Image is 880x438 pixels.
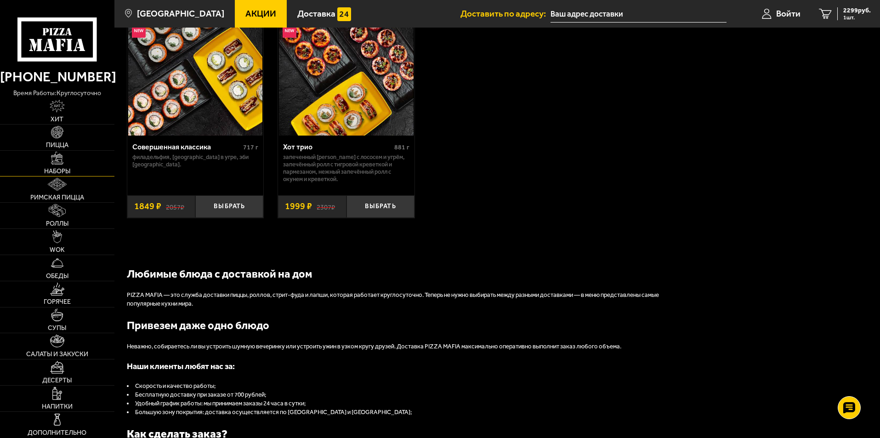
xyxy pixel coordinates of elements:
span: WOK [50,247,65,253]
span: Наборы [44,168,70,175]
span: Обеды [46,273,68,279]
p: Филадельфия, [GEOGRAPHIC_DATA] в угре, Эби [GEOGRAPHIC_DATA]. [132,154,259,168]
span: Наши клиенты любят нас за: [127,361,235,371]
p: PIZZA MAFIA — это служба доставки пиццы, роллов, стрит-фуда и лапши, которая работает круглосуточ... [127,291,678,308]
li: Удобный график работы: мы принимаем заказы 24 часа в сутки; [127,399,678,408]
span: Десерты [42,377,72,384]
span: Доставка [297,9,335,18]
b: Привезем даже одно блюдо [127,319,269,332]
li: Большую зону покрытия: доставка осуществляется по [GEOGRAPHIC_DATA] и [GEOGRAPHIC_DATA]; [127,408,678,417]
li: Скорость и качество работы; [127,382,678,391]
p: Запеченный [PERSON_NAME] с лососем и угрём, Запечённый ролл с тигровой креветкой и пармезаном, Не... [283,154,409,183]
span: Римская пицца [30,194,84,201]
span: 1999 ₽ [285,202,312,211]
button: Выбрать [195,195,263,218]
span: Пицца [46,142,68,148]
a: АкционныйНовинкаХот трио [278,1,414,136]
span: Напитки [42,404,73,410]
span: 881 г [394,143,409,151]
img: Новинка [132,24,146,38]
s: 2057 ₽ [166,202,184,211]
div: Совершенная классика [132,142,241,151]
s: 2307 ₽ [317,202,335,211]
span: 1 шт. [843,15,871,20]
span: Салаты и закуски [26,351,88,358]
span: Доставить по адресу: [460,9,551,18]
img: Хот трио [279,1,413,136]
span: Хит [51,116,63,123]
span: 1849 ₽ [134,202,161,211]
p: Неважно, собираетесь ли вы устроить шумную вечеринку или устроить ужин в узком кругу друзей. Дост... [127,342,678,351]
a: АкционныйНовинкаСовершенная классика [127,1,264,136]
button: Выбрать [346,195,414,218]
span: Роллы [46,221,68,227]
span: Горячее [44,299,71,305]
input: Ваш адрес доставки [551,6,727,23]
span: 2299 руб. [843,7,871,14]
img: Новинка [283,24,296,38]
img: Совершенная классика [128,1,262,136]
span: Дополнительно [28,430,86,436]
li: Бесплатную доставку при заказе от 700 рублей; [127,391,678,399]
img: 15daf4d41897b9f0e9f617042186c801.svg [337,7,351,21]
span: Супы [48,325,66,331]
div: Хот трио [283,142,392,151]
span: Акции [245,9,276,18]
b: Любимые блюда с доставкой на дом [127,267,312,280]
span: 717 г [243,143,258,151]
span: Войти [776,9,801,18]
span: [GEOGRAPHIC_DATA] [137,9,224,18]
